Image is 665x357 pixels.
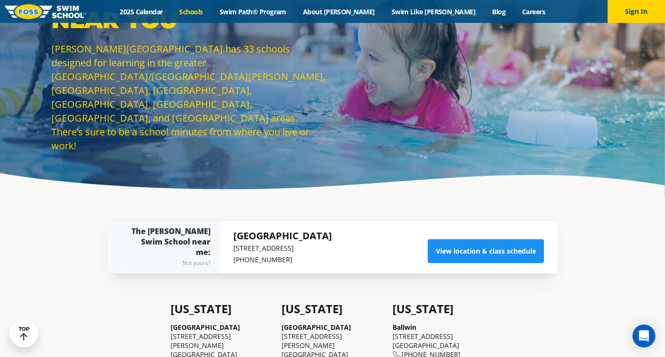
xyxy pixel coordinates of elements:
[633,325,655,347] div: Open Intercom Messenger
[171,7,211,16] a: Schools
[393,302,494,316] h4: [US_STATE]
[282,323,351,332] a: [GEOGRAPHIC_DATA]
[127,257,211,269] div: Not yours?
[393,323,417,332] a: Ballwin
[383,7,484,16] a: Swim Like [PERSON_NAME]
[295,7,383,16] a: About [PERSON_NAME]
[428,239,544,263] a: View location & class schedule
[211,7,294,16] a: Swim Path® Program
[233,254,332,265] p: [PHONE_NUMBER]
[111,7,171,16] a: 2025 Calendar
[282,302,383,316] h4: [US_STATE]
[514,7,554,16] a: Careers
[233,243,332,254] p: [STREET_ADDRESS]
[127,226,211,269] div: The [PERSON_NAME] Swim School near me:
[5,4,86,19] img: FOSS Swim School Logo
[19,326,30,341] div: TOP
[171,302,272,316] h4: [US_STATE]
[233,229,332,243] h5: [GEOGRAPHIC_DATA]
[51,42,328,153] p: [PERSON_NAME][GEOGRAPHIC_DATA] has 33 schools designed for learning in the greater [GEOGRAPHIC_DA...
[484,7,514,16] a: Blog
[171,323,240,332] a: [GEOGRAPHIC_DATA]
